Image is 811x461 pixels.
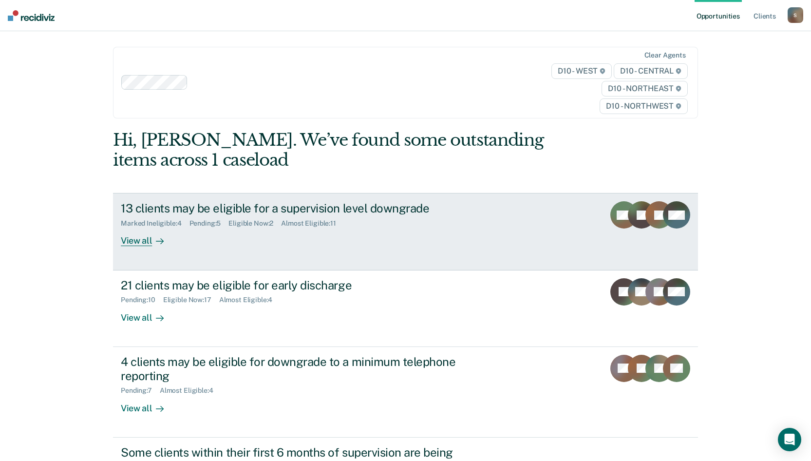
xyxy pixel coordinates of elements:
[121,228,175,247] div: View all
[602,81,687,96] span: D10 - NORTHEAST
[551,63,612,79] span: D10 - WEST
[121,201,463,215] div: 13 clients may be eligible for a supervision level downgrade
[113,130,581,170] div: Hi, [PERSON_NAME]. We’ve found some outstanding items across 1 caseload
[600,98,687,114] span: D10 - NORTHWEST
[121,386,160,395] div: Pending : 7
[788,7,803,23] button: S
[281,219,344,228] div: Almost Eligible : 11
[121,395,175,414] div: View all
[778,428,801,451] div: Open Intercom Messenger
[121,296,163,304] div: Pending : 10
[121,278,463,292] div: 21 clients may be eligible for early discharge
[163,296,219,304] div: Eligible Now : 17
[8,10,55,21] img: Recidiviz
[121,304,175,323] div: View all
[113,270,698,347] a: 21 clients may be eligible for early dischargePending:10Eligible Now:17Almost Eligible:4View all
[121,355,463,383] div: 4 clients may be eligible for downgrade to a minimum telephone reporting
[644,51,686,59] div: Clear agents
[614,63,688,79] span: D10 - CENTRAL
[228,219,281,228] div: Eligible Now : 2
[113,347,698,438] a: 4 clients may be eligible for downgrade to a minimum telephone reportingPending:7Almost Eligible:...
[160,386,221,395] div: Almost Eligible : 4
[189,219,229,228] div: Pending : 5
[219,296,281,304] div: Almost Eligible : 4
[121,219,189,228] div: Marked Ineligible : 4
[113,193,698,270] a: 13 clients may be eligible for a supervision level downgradeMarked Ineligible:4Pending:5Eligible ...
